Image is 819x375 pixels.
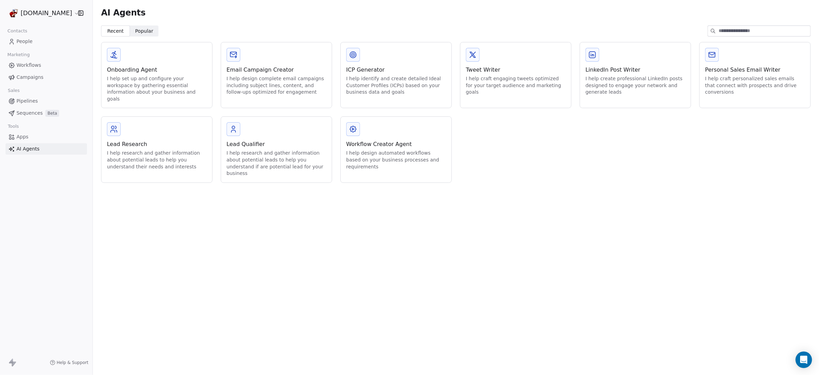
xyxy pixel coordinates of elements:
div: I help design complete email campaigns including subject lines, content, and follow-ups optimized... [227,75,326,96]
span: Campaigns [17,74,43,81]
div: Onboarding Agent [107,66,207,74]
div: I help design automated workflows based on your business processes and requirements [346,150,446,170]
div: Lead Qualifier [227,140,326,148]
span: Beta [45,110,59,117]
span: Help & Support [57,360,88,365]
span: Popular [135,28,153,35]
div: I help craft personalized sales emails that connect with prospects and drive conversions [705,75,805,96]
div: Workflow Creator Agent [346,140,446,148]
span: Apps [17,133,29,140]
button: [DOMAIN_NAME] [8,7,73,19]
div: Personal Sales Email Writer [705,66,805,74]
span: Pipelines [17,97,38,105]
a: SequencesBeta [6,107,87,119]
a: Pipelines [6,95,87,107]
div: I help identify and create detailed Ideal Customer Profiles (ICPs) based on your business data an... [346,75,446,96]
div: I help research and gather information about potential leads to help you understand if are potent... [227,150,326,177]
a: Help & Support [50,360,88,365]
span: Sales [5,85,23,96]
a: People [6,36,87,47]
span: Contacts [4,26,30,36]
span: People [17,38,33,45]
a: Workflows [6,60,87,71]
div: I help create professional LinkedIn posts designed to engage your network and generate leads [586,75,685,96]
span: Tools [5,121,22,132]
img: logomanalone.png [10,9,18,17]
div: LinkedIn Post Writer [586,66,685,74]
a: AI Agents [6,143,87,155]
span: Sequences [17,110,43,117]
a: Apps [6,131,87,143]
span: AI Agents [17,145,40,153]
div: Tweet Writer [466,66,566,74]
span: Marketing [4,50,33,60]
div: Open Intercom Messenger [796,352,812,368]
div: I help research and gather information about potential leads to help you understand their needs a... [107,150,207,170]
div: ICP Generator [346,66,446,74]
div: I help set up and configure your workspace by gathering essential information about your business... [107,75,207,102]
span: Workflows [17,62,41,69]
span: AI Agents [101,8,145,18]
a: Campaigns [6,72,87,83]
div: I help craft engaging tweets optimized for your target audience and marketing goals [466,75,566,96]
span: [DOMAIN_NAME] [21,9,72,18]
div: Email Campaign Creator [227,66,326,74]
div: Lead Research [107,140,207,148]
